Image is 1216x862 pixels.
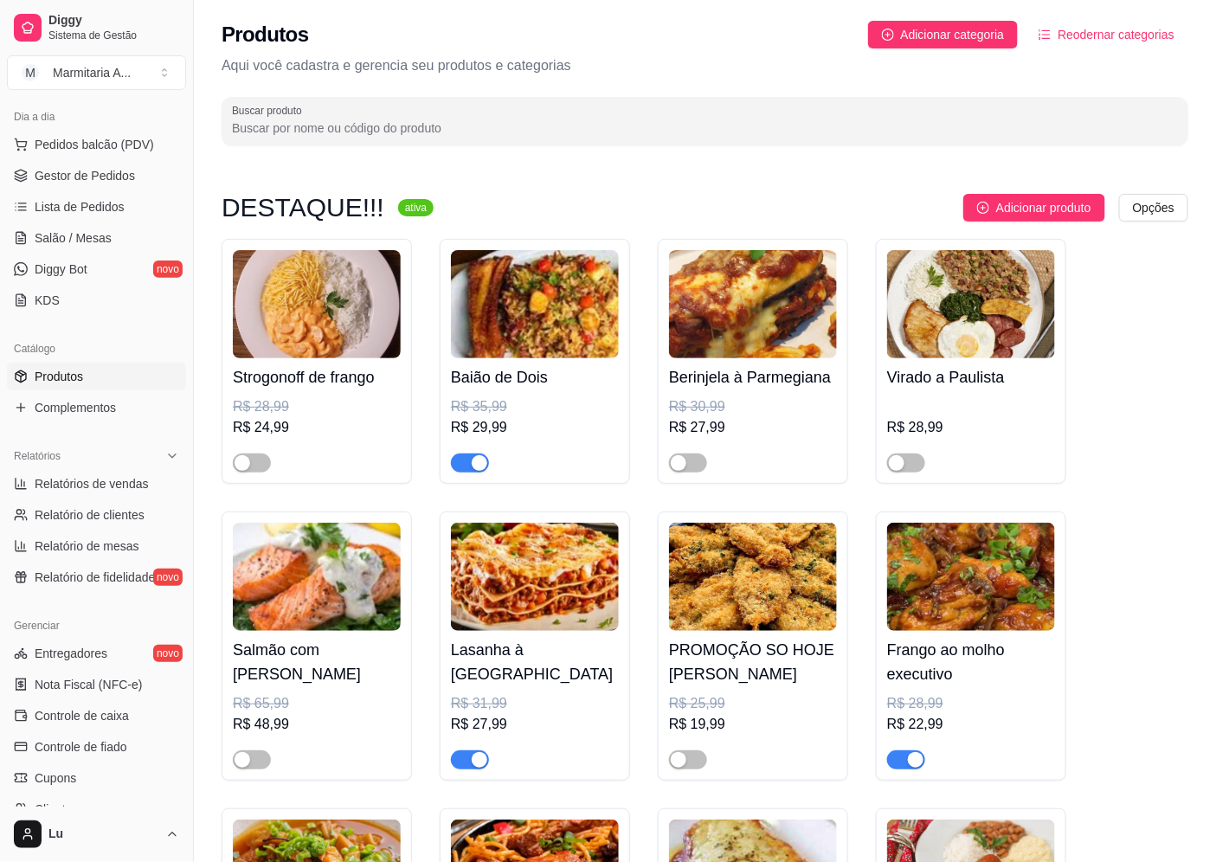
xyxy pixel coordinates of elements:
span: Entregadores [35,645,107,662]
img: product-image [669,250,837,358]
img: product-image [887,523,1055,631]
span: Complementos [35,399,116,416]
h4: Lasanha à [GEOGRAPHIC_DATA] [451,638,619,686]
img: product-image [233,523,401,631]
span: M [22,64,39,81]
span: Salão / Mesas [35,229,112,247]
a: Entregadoresnovo [7,640,186,667]
h4: Virado a Paulista [887,365,1055,389]
span: Opções [1133,198,1174,217]
h4: Berinjela à Parmegiana [669,365,837,389]
h4: Baião de Dois [451,365,619,389]
div: R$ 28,99 [887,417,1055,438]
a: Complementos [7,394,186,421]
a: Relatório de fidelidadenovo [7,563,186,591]
h4: Frango ao molho executivo [887,638,1055,686]
sup: ativa [398,199,434,216]
span: Relatório de fidelidade [35,569,155,586]
h4: Strogonoff de frango [233,365,401,389]
div: R$ 48,99 [233,714,401,735]
img: product-image [669,523,837,631]
span: Relatório de clientes [35,506,145,524]
span: Gestor de Pedidos [35,167,135,184]
div: R$ 22,99 [887,714,1055,735]
span: Adicionar categoria [901,25,1005,44]
a: Diggy Botnovo [7,255,186,283]
button: Adicionar produto [963,194,1105,222]
div: R$ 31,99 [451,693,619,714]
div: R$ 30,99 [669,396,837,417]
span: Pedidos balcão (PDV) [35,136,154,153]
img: product-image [887,250,1055,358]
h4: Salmão com [PERSON_NAME] [233,638,401,686]
button: Pedidos balcão (PDV) [7,131,186,158]
a: Produtos [7,363,186,390]
span: Lu [48,827,158,842]
span: Relatórios de vendas [35,475,149,492]
div: R$ 27,99 [451,714,619,735]
h3: DESTAQUE!!! [222,197,384,218]
div: R$ 35,99 [451,396,619,417]
button: Select a team [7,55,186,90]
a: Controle de caixa [7,702,186,730]
button: Reodernar categorias [1025,21,1188,48]
a: Relatório de clientes [7,501,186,529]
div: R$ 19,99 [669,714,837,735]
a: Controle de fiado [7,733,186,761]
img: product-image [233,250,401,358]
div: R$ 27,99 [669,417,837,438]
div: R$ 65,99 [233,693,401,714]
div: R$ 28,99 [887,693,1055,714]
button: Adicionar categoria [868,21,1019,48]
div: Dia a dia [7,103,186,131]
span: Diggy [48,13,179,29]
span: plus-circle [977,202,989,214]
div: R$ 25,99 [669,693,837,714]
button: Opções [1119,194,1188,222]
div: Marmitaria A ... [53,64,131,81]
span: Clientes [35,801,79,818]
div: Catálogo [7,335,186,363]
a: KDS [7,286,186,314]
img: product-image [451,523,619,631]
span: Controle de fiado [35,738,127,756]
span: Cupons [35,769,76,787]
a: Clientes [7,795,186,823]
span: Produtos [35,368,83,385]
a: Relatório de mesas [7,532,186,560]
h2: Produtos [222,21,309,48]
input: Buscar produto [232,119,1178,137]
span: ordered-list [1039,29,1051,41]
span: Diggy Bot [35,261,87,278]
div: Gerenciar [7,612,186,640]
span: Controle de caixa [35,707,129,724]
div: R$ 28,99 [233,396,401,417]
span: Relatório de mesas [35,537,139,555]
span: Sistema de Gestão [48,29,179,42]
span: Relatórios [14,449,61,463]
span: Lista de Pedidos [35,198,125,215]
a: Nota Fiscal (NFC-e) [7,671,186,698]
a: Relatórios de vendas [7,470,186,498]
button: Lu [7,814,186,855]
a: DiggySistema de Gestão [7,7,186,48]
span: KDS [35,292,60,309]
div: R$ 24,99 [233,417,401,438]
img: product-image [451,250,619,358]
div: R$ 29,99 [451,417,619,438]
a: Salão / Mesas [7,224,186,252]
a: Lista de Pedidos [7,193,186,221]
span: Nota Fiscal (NFC-e) [35,676,142,693]
a: Cupons [7,764,186,792]
span: Adicionar produto [996,198,1091,217]
a: Gestor de Pedidos [7,162,186,190]
p: Aqui você cadastra e gerencia seu produtos e categorias [222,55,1188,76]
label: Buscar produto [232,103,308,118]
span: Reodernar categorias [1058,25,1174,44]
h4: PROMOÇÃO SO HOJE [PERSON_NAME] [669,638,837,686]
span: plus-circle [882,29,894,41]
